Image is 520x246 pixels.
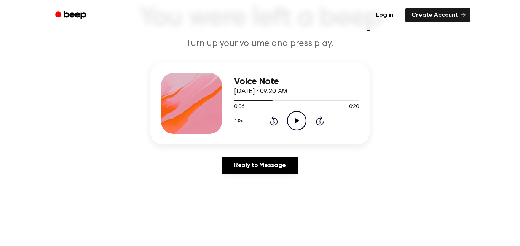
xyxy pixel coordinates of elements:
span: [DATE] · 09:20 AM [234,88,287,95]
button: 1.0x [234,114,246,127]
a: Beep [50,8,93,23]
p: Turn up your volume and press play. [114,38,406,50]
a: Log in [368,6,401,24]
span: 0:20 [349,103,359,111]
a: Reply to Message [222,157,298,174]
a: Create Account [405,8,470,22]
span: 0:06 [234,103,244,111]
h3: Voice Note [234,76,359,87]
